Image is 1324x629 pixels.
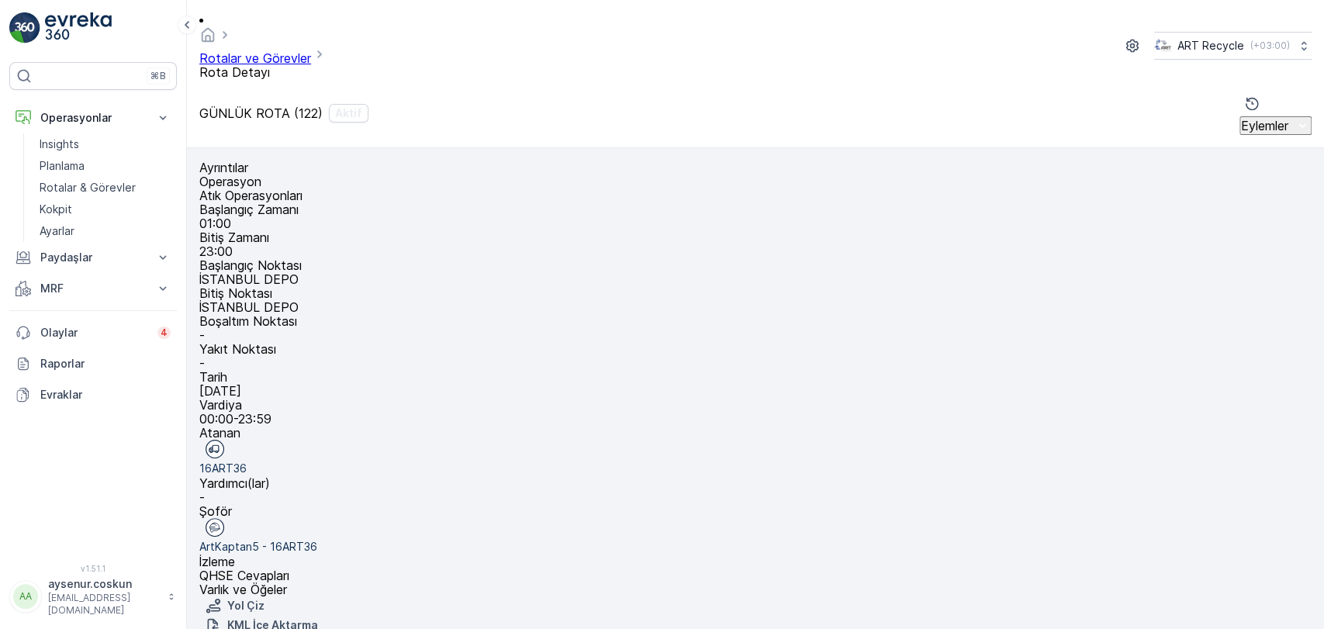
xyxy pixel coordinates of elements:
[199,64,270,80] span: Rota Detayı
[1154,32,1312,60] button: ART Recycle(+03:00)
[335,105,362,121] p: Aktif
[199,370,1312,384] p: Tarih
[9,564,177,573] span: v 1.51.1
[199,582,1312,596] p: Varlık ve Öğeler
[199,504,232,518] p: Şoför
[199,476,1312,490] p: Yardımcı(lar)
[199,244,1312,258] p: 23:00
[199,272,1312,286] p: İSTANBUL DEPO
[199,328,1312,342] p: -
[199,384,1312,398] p: [DATE]
[9,317,177,348] a: Olaylar4
[199,230,1312,244] p: Bitiş Zamanı
[199,175,1312,188] p: Operasyon
[1154,37,1171,54] img: image_23.png
[9,102,177,133] button: Operasyonlar
[48,576,160,592] p: aysenur.coskun
[33,177,177,199] a: Rotalar & Görevler
[199,300,1312,314] p: İSTANBUL DEPO
[199,258,1312,272] p: Başlangıç Noktası
[199,216,1312,230] p: 01:00
[48,592,160,617] p: [EMAIL_ADDRESS][DOMAIN_NAME]
[1241,119,1288,133] p: Eylemler
[33,133,177,155] a: Insights
[150,70,166,82] p: ⌘B
[199,398,1312,412] p: Vardiya
[199,596,271,615] button: Yol Çiz
[40,356,171,372] p: Raporlar
[199,286,1312,300] p: Bitiş Noktası
[199,188,1312,202] p: Atık Operasyonları
[199,161,248,175] p: Ayrıntılar
[13,584,38,609] div: AA
[199,426,240,440] p: Atanan
[40,281,146,296] p: MRF
[45,12,112,43] img: logo_light-DOdMpM7g.png
[33,155,177,177] a: Planlama
[33,199,177,220] a: Kokpit
[40,158,85,174] p: Planlama
[9,576,177,617] button: AAaysenur.coskun[EMAIL_ADDRESS][DOMAIN_NAME]
[40,137,79,152] p: Insights
[199,539,1312,555] p: ArtKaptan5 - 16ART36
[1239,116,1312,135] button: Eylemler
[40,180,136,195] p: Rotalar & Görevler
[199,314,1312,328] p: Boşaltım Noktası
[199,202,1312,216] p: Başlangıç Zamanı
[199,31,216,47] a: Ana Sayfa
[199,569,1312,582] p: QHSE Cevapları
[199,342,1312,356] p: Yakıt Noktası
[199,461,1312,476] p: 16ART36
[199,356,1312,370] p: -
[40,250,146,265] p: Paydaşlar
[199,412,1312,426] p: 00:00-23:59
[40,202,72,217] p: Kokpit
[9,242,177,273] button: Paydaşlar
[9,379,177,410] a: Evraklar
[40,387,171,403] p: Evraklar
[1177,38,1244,54] p: ART Recycle
[40,110,146,126] p: Operasyonlar
[33,220,177,242] a: Ayarlar
[227,598,264,613] p: Yol Çiz
[9,12,40,43] img: logo
[199,50,311,66] a: Rotalar ve Görevler
[199,490,1312,504] p: -
[9,348,177,379] a: Raporlar
[329,104,368,123] button: Aktif
[40,325,148,340] p: Olaylar
[199,555,1312,569] p: İzleme
[161,327,168,339] p: 4
[199,106,323,120] p: GÜNLÜK ROTA (122)
[40,223,74,239] p: Ayarlar
[9,273,177,304] button: MRF
[1250,40,1290,52] p: ( +03:00 )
